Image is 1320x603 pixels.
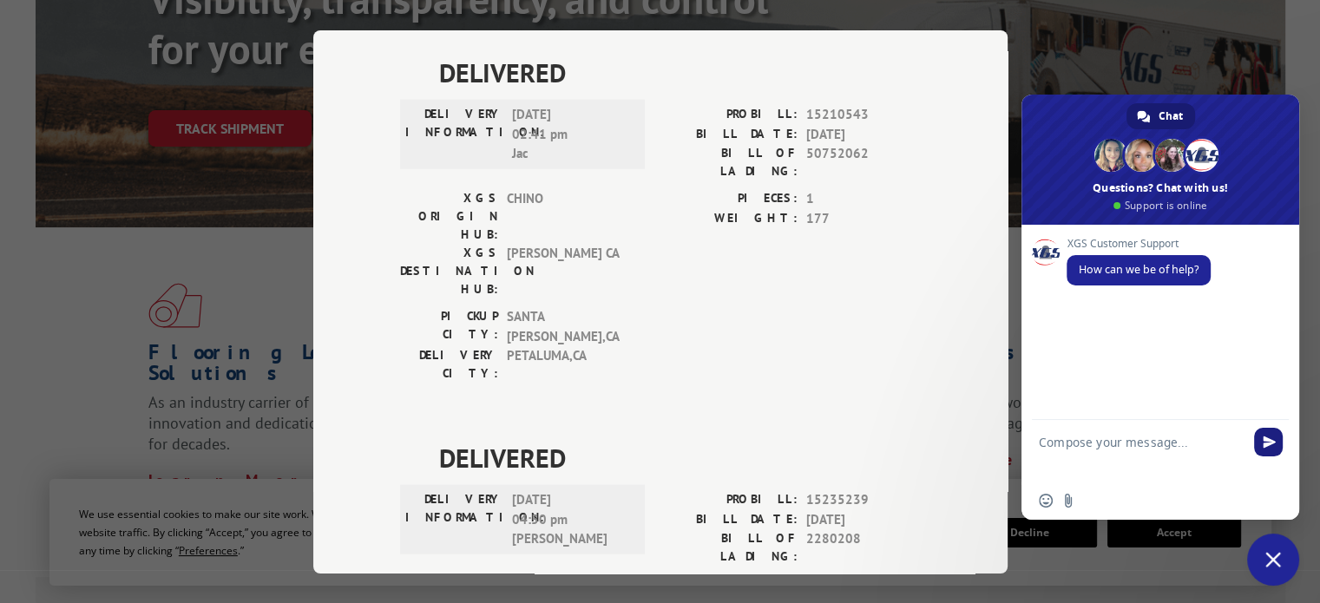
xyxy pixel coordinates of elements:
span: SANTA [PERSON_NAME] , CA [507,307,624,346]
span: XGS Customer Support [1067,238,1211,250]
span: PETALUMA , CA [507,346,624,383]
label: BILL DATE: [660,124,798,144]
span: 2280208 [806,529,921,566]
label: DELIVERY INFORMATION: [405,490,503,549]
span: DELIVERED [439,438,921,477]
label: XGS ORIGIN HUB: [400,189,498,244]
span: [PERSON_NAME] CA [507,244,624,298]
label: BILL DATE: [660,509,798,529]
span: 1 [806,189,921,209]
label: PROBILL: [660,105,798,125]
span: 177 [806,208,921,228]
label: PICKUP CITY: [400,307,498,346]
span: 50752062 [806,144,921,180]
label: BILL OF LADING: [660,144,798,180]
label: PROBILL: [660,490,798,510]
span: Insert an emoji [1039,494,1053,508]
span: Chat [1159,103,1183,129]
span: Send [1254,428,1283,456]
div: Close chat [1247,534,1299,586]
textarea: Compose your message... [1039,435,1244,482]
span: 15235239 [806,490,921,510]
span: [DATE] [806,509,921,529]
span: [DATE] [806,124,921,144]
span: DELIVERED [439,53,921,92]
span: How can we be of help? [1079,262,1199,277]
div: Chat [1126,103,1195,129]
label: PIECES: [660,189,798,209]
span: CHINO [507,189,624,244]
span: [DATE] 02:41 pm Jac [512,105,629,164]
label: DELIVERY INFORMATION: [405,105,503,164]
span: [DATE] 04:50 pm [PERSON_NAME] [512,490,629,549]
label: BILL OF LADING: [660,529,798,566]
label: DELIVERY CITY: [400,346,498,383]
label: WEIGHT: [660,208,798,228]
span: 15210543 [806,105,921,125]
span: Send a file [1061,494,1075,508]
label: XGS DESTINATION HUB: [400,244,498,298]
